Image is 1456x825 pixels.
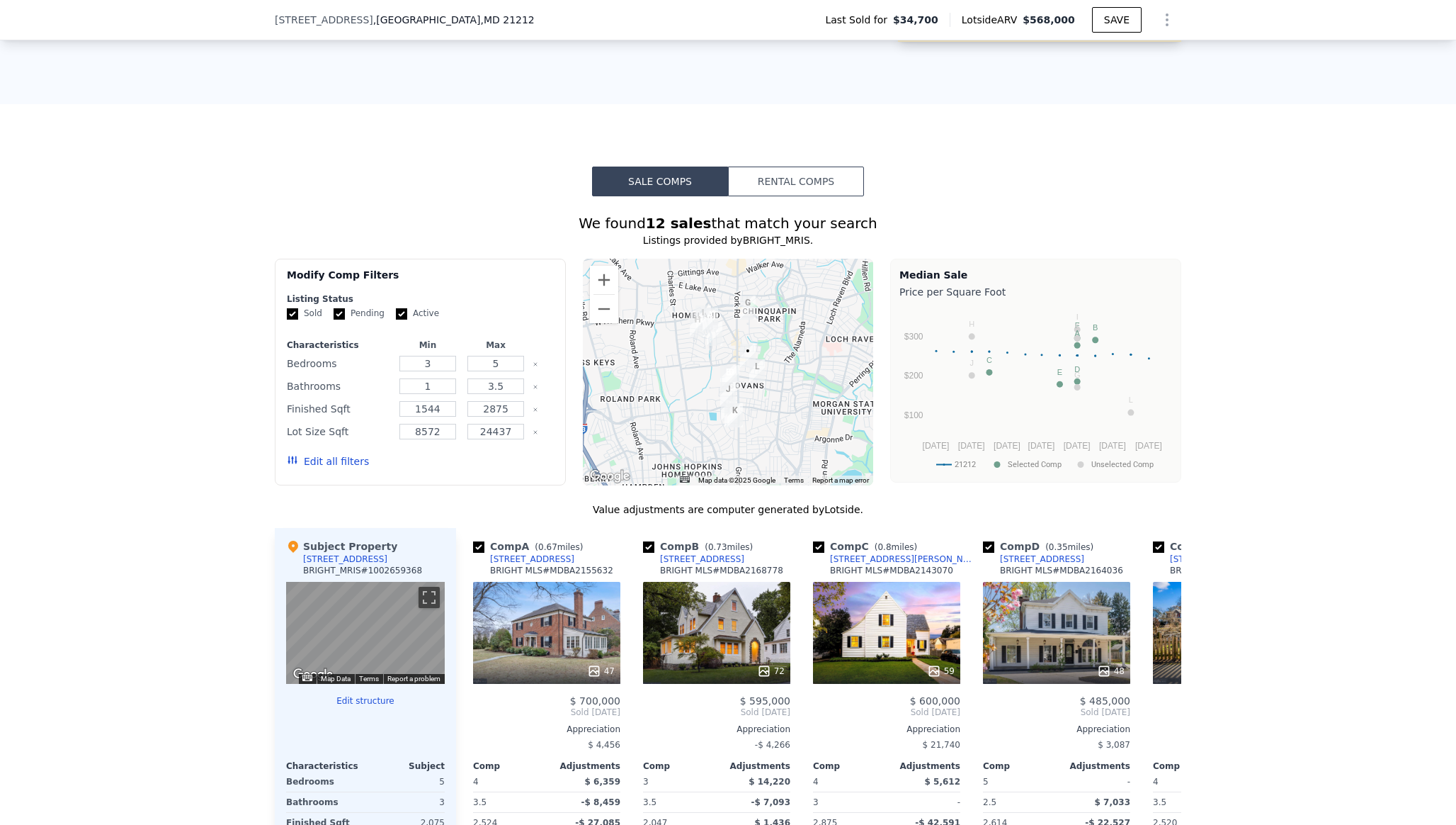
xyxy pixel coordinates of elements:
[1064,441,1091,451] text: [DATE]
[287,293,554,305] div: Listing Status
[287,454,369,468] button: Edit all filters
[473,724,620,735] div: Appreciation
[1049,542,1068,552] span: 0.35
[728,167,864,196] button: Rental Comps
[899,302,1172,479] svg: A chart.
[365,761,445,772] div: Subject
[533,361,538,367] button: Clear
[969,359,974,367] text: J
[286,761,365,772] div: Characteristics
[287,308,322,320] label: Sold
[490,554,574,565] div: [STREET_ADDRESS]
[1074,365,1080,374] text: D
[813,777,819,787] span: 4
[1040,542,1099,552] span: ( miles)
[287,376,391,396] div: Bathrooms
[983,539,1099,554] div: Comp D
[465,339,527,351] div: Max
[899,268,1172,282] div: Median Sale
[1023,14,1075,26] span: $568,000
[473,761,547,772] div: Comp
[473,777,479,787] span: 4
[643,707,790,718] span: Sold [DATE]
[830,554,977,565] div: [STREET_ADDRESS][PERSON_NAME]
[813,761,887,772] div: Comp
[784,476,804,484] a: Terms (opens in new tab)
[910,695,960,707] span: $ 600,000
[588,740,620,750] span: $ 4,456
[721,397,736,421] div: 4404 Eastway
[387,675,440,683] a: Report a problem
[1000,565,1123,576] div: BRIGHT MLS # MDBA2164036
[927,664,955,678] div: 59
[969,320,974,328] text: H
[740,344,756,368] div: 614 Glenwood Ave
[643,761,717,772] div: Comp
[275,233,1181,247] div: Listings provided by BRIGHT_MRIS .
[585,777,620,787] span: $ 6,359
[1000,554,1084,565] div: [STREET_ADDRESS]
[724,403,740,427] div: 4304 Wendover Rd
[983,724,1130,735] div: Appreciation
[1153,777,1159,787] span: 4
[751,797,790,807] span: -$ 7,093
[720,382,736,406] div: 324 Kerneway
[698,476,775,484] span: Map data ©2025 Google
[287,399,391,419] div: Finished Sqft
[1028,441,1055,451] text: [DATE]
[286,772,363,792] div: Bedrooms
[275,213,1181,233] div: We found that match your search
[547,761,620,772] div: Adjustments
[581,797,620,807] span: -$ 8,459
[286,792,363,812] div: Bathrooms
[724,365,739,389] div: 425 Winston Ave
[830,565,953,576] div: BRIGHT MLS # MDBA2143070
[904,410,923,420] text: $100
[586,467,633,486] a: Open this area in Google Maps (opens a new window)
[717,761,790,772] div: Adjustments
[813,724,960,735] div: Appreciation
[813,792,884,812] div: 3
[533,384,538,390] button: Clear
[877,542,891,552] span: 0.8
[290,666,336,684] a: Open this area in Google Maps (opens a new window)
[923,740,960,750] span: $ 21,740
[1097,664,1125,678] div: 48
[958,441,985,451] text: [DATE]
[1059,772,1130,792] div: -
[955,460,976,469] text: 21212
[869,542,923,552] span: ( miles)
[303,565,422,576] div: BRIGHT_MRIS # 1002659368
[1153,761,1227,772] div: Comp
[359,675,379,683] a: Terms (opens in new tab)
[755,740,790,750] span: -$ 4,266
[994,441,1020,451] text: [DATE]
[490,565,613,576] div: BRIGHT MLS # MDBA2155632
[813,554,977,565] a: [STREET_ADDRESS][PERSON_NAME]
[812,476,869,484] a: Report a map error
[587,664,615,678] div: 47
[533,407,538,412] button: Clear
[1153,539,1268,554] div: Comp E
[749,359,765,383] div: 5109 Ivanhoe Ave
[690,313,705,337] div: 201 Saint Dunstans Rd
[643,539,758,554] div: Comp B
[813,707,960,718] span: Sold [DATE]
[1099,441,1126,451] text: [DATE]
[287,422,391,442] div: Lot Size Sqft
[757,664,785,678] div: 72
[889,792,960,812] div: -
[373,13,535,27] span: , [GEOGRAPHIC_DATA]
[646,215,712,232] strong: 12 sales
[529,542,588,552] span: ( miles)
[1135,441,1162,451] text: [DATE]
[290,666,336,684] img: Google
[749,777,790,787] span: $ 14,220
[1093,323,1098,332] text: B
[303,554,387,565] div: [STREET_ADDRESS]
[1098,740,1130,750] span: $ 3,087
[983,707,1130,718] span: Sold [DATE]
[1057,761,1130,772] div: Adjustments
[275,13,373,27] span: [STREET_ADDRESS]
[286,582,445,684] div: Street View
